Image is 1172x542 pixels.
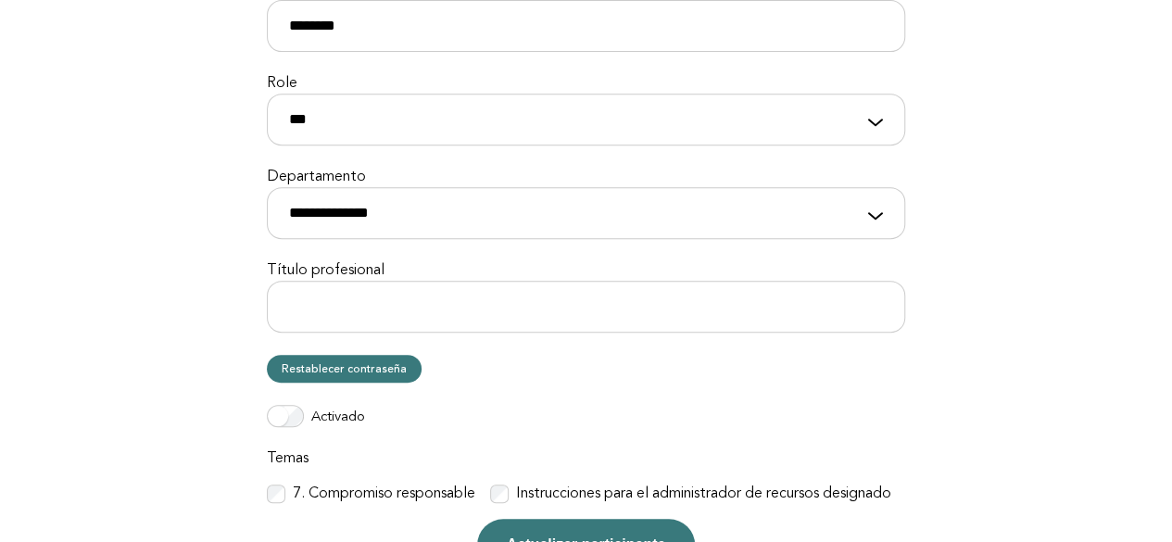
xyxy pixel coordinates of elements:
font: Instrucciones para el administrador de recursos designado [516,486,891,501]
a: Restablecer contraseña [267,355,422,383]
font: Departamento [267,170,366,184]
font: Activado [311,410,365,424]
font: Restablecer contraseña [282,362,407,375]
font: 7. Compromiso responsable [293,486,475,501]
font: Role [267,76,297,91]
font: Título profesional [267,263,384,278]
font: Temas [267,451,309,466]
